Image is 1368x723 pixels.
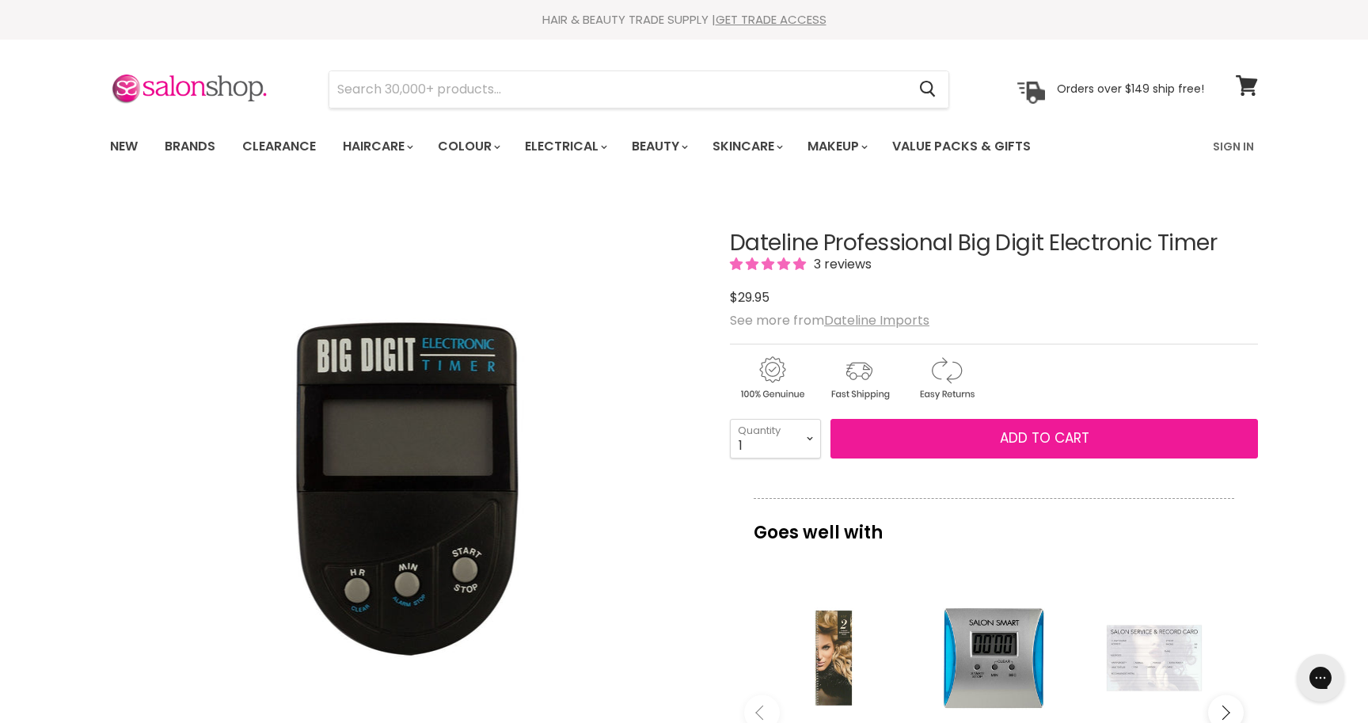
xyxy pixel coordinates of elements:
[809,255,872,273] span: 3 reviews
[98,130,150,163] a: New
[880,130,1043,163] a: Value Packs & Gifts
[730,231,1258,256] h1: Dateline Professional Big Digit Electronic Timer
[796,130,877,163] a: Makeup
[513,130,617,163] a: Electrical
[620,130,697,163] a: Beauty
[730,255,809,273] span: 5.00 stars
[426,130,510,163] a: Colour
[716,11,826,28] a: GET TRADE ACCESS
[153,130,227,163] a: Brands
[1000,428,1089,447] span: Add to cart
[1203,130,1263,163] a: Sign In
[90,12,1278,28] div: HAIR & BEAUTY TRADE SUPPLY |
[90,124,1278,169] nav: Main
[329,71,906,108] input: Search
[230,130,328,163] a: Clearance
[98,124,1123,169] ul: Main menu
[1057,82,1204,96] p: Orders over $149 ship free!
[817,354,901,402] img: shipping.gif
[331,130,423,163] a: Haircare
[730,354,814,402] img: genuine.gif
[730,419,821,459] select: Quantity
[904,354,988,402] img: returns.gif
[1289,649,1352,707] iframe: Gorgias live chat messenger
[701,130,792,163] a: Skincare
[830,419,1258,459] button: Add to cart
[754,498,1234,550] p: Goes well with
[824,311,929,329] a: Dateline Imports
[730,288,769,306] span: $29.95
[329,70,949,108] form: Product
[730,311,929,329] span: See more from
[906,71,948,108] button: Search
